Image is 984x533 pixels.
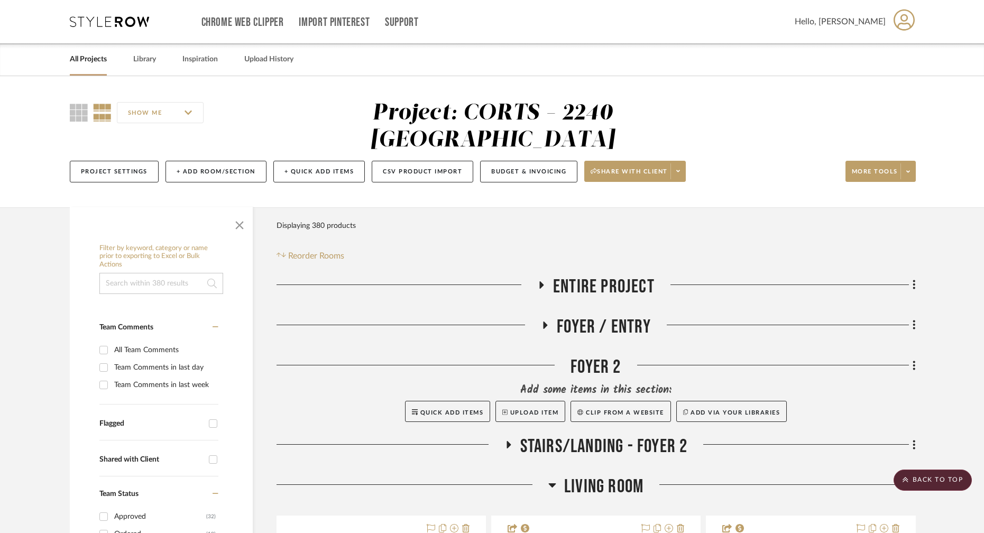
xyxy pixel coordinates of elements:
span: Foyer / Entry [557,316,651,338]
span: Team Comments [99,324,153,331]
a: All Projects [70,52,107,67]
button: Share with client [584,161,686,182]
span: Stairs/Landing - Foyer 2 [520,435,688,458]
div: Flagged [99,419,204,428]
button: Quick Add Items [405,401,491,422]
span: Living Room [564,475,643,498]
a: Inspiration [182,52,218,67]
a: Upload History [244,52,293,67]
div: Team Comments in last day [114,359,216,376]
span: Entire Project [553,275,655,298]
scroll-to-top-button: BACK TO TOP [894,470,972,491]
button: Clip from a website [571,401,670,422]
span: Hello, [PERSON_NAME] [795,15,886,28]
button: Close [229,213,250,234]
a: Support [385,18,418,27]
div: (32) [206,508,216,525]
span: Quick Add Items [420,410,484,416]
button: Add via your libraries [676,401,787,422]
span: Team Status [99,490,139,498]
input: Search within 380 results [99,273,223,294]
button: Project Settings [70,161,159,182]
div: Project: CORTS - 2240 [GEOGRAPHIC_DATA] [370,102,615,151]
div: Approved [114,508,206,525]
span: Share with client [591,168,668,183]
span: Reorder Rooms [288,250,344,262]
button: More tools [845,161,916,182]
div: All Team Comments [114,342,216,359]
button: Reorder Rooms [277,250,345,262]
span: More tools [852,168,898,183]
button: CSV Product Import [372,161,473,182]
button: Budget & Invoicing [480,161,577,182]
a: Chrome Web Clipper [201,18,284,27]
div: Team Comments in last week [114,376,216,393]
a: Import Pinterest [299,18,370,27]
button: + Quick Add Items [273,161,365,182]
button: + Add Room/Section [165,161,266,182]
button: Upload Item [495,401,565,422]
div: Displaying 380 products [277,215,356,236]
a: Library [133,52,156,67]
h6: Filter by keyword, category or name prior to exporting to Excel or Bulk Actions [99,244,223,269]
div: Add some items in this section: [277,383,916,398]
div: Shared with Client [99,455,204,464]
